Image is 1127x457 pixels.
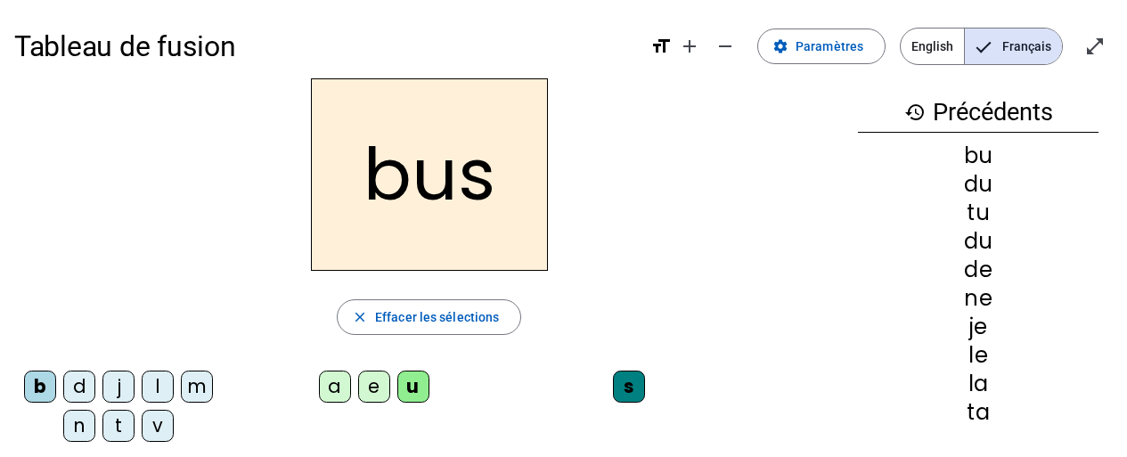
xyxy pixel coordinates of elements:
[900,28,1063,65] mat-button-toggle-group: Language selection
[358,371,390,403] div: e
[858,93,1098,133] h3: Précédents
[63,371,95,403] div: d
[319,371,351,403] div: a
[63,410,95,442] div: n
[102,371,135,403] div: j
[14,18,636,75] h1: Tableau de fusion
[352,309,368,325] mat-icon: close
[858,145,1098,167] div: bu
[858,231,1098,252] div: du
[858,402,1098,423] div: ta
[858,259,1098,281] div: de
[904,102,926,123] mat-icon: history
[311,78,548,271] h2: bus
[772,38,788,54] mat-icon: settings
[142,371,174,403] div: l
[858,345,1098,366] div: le
[672,29,707,64] button: Augmenter la taille de la police
[757,29,886,64] button: Paramètres
[375,306,499,328] span: Effacer les sélections
[858,174,1098,195] div: du
[613,371,645,403] div: s
[181,371,213,403] div: m
[707,29,743,64] button: Diminuer la taille de la police
[102,410,135,442] div: t
[679,36,700,57] mat-icon: add
[397,371,429,403] div: u
[1084,36,1106,57] mat-icon: open_in_full
[715,36,736,57] mat-icon: remove
[858,202,1098,224] div: tu
[1077,29,1113,64] button: Entrer en plein écran
[858,316,1098,338] div: je
[650,36,672,57] mat-icon: format_size
[858,288,1098,309] div: ne
[142,410,174,442] div: v
[796,36,863,57] span: Paramètres
[901,29,964,64] span: English
[337,299,521,335] button: Effacer les sélections
[24,371,56,403] div: b
[858,373,1098,395] div: la
[965,29,1062,64] span: Français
